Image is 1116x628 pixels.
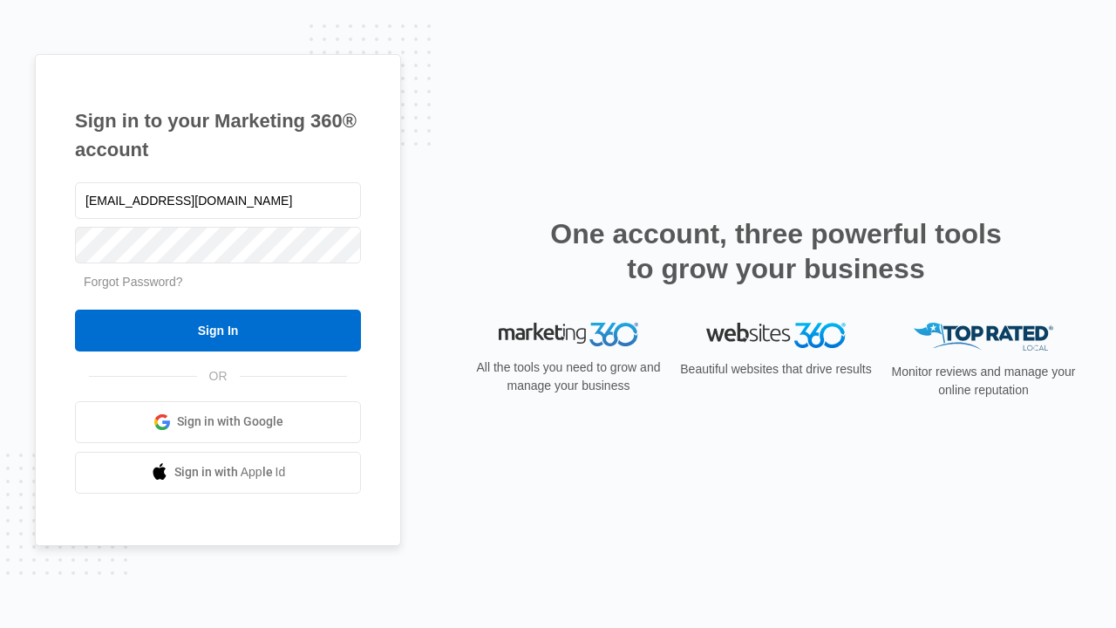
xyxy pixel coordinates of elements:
[545,216,1007,286] h2: One account, three powerful tools to grow your business
[197,367,240,386] span: OR
[706,323,846,348] img: Websites 360
[914,323,1053,352] img: Top Rated Local
[75,310,361,352] input: Sign In
[678,360,874,379] p: Beautiful websites that drive results
[75,401,361,443] a: Sign in with Google
[177,413,283,431] span: Sign in with Google
[75,106,361,164] h1: Sign in to your Marketing 360® account
[499,323,638,347] img: Marketing 360
[75,452,361,494] a: Sign in with Apple Id
[471,358,666,395] p: All the tools you need to grow and manage your business
[174,463,286,481] span: Sign in with Apple Id
[75,182,361,219] input: Email
[84,275,183,289] a: Forgot Password?
[886,363,1081,399] p: Monitor reviews and manage your online reputation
